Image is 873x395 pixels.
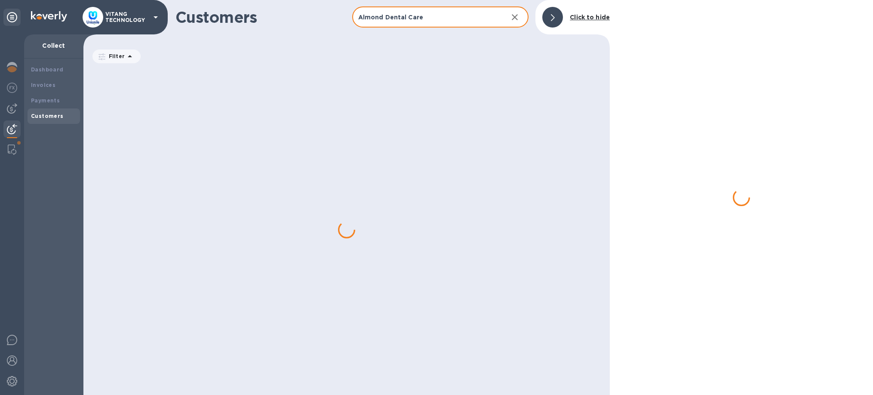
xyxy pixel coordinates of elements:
[3,9,21,26] div: Unpin categories
[570,14,610,21] b: Click to hide
[105,52,125,60] p: Filter
[31,41,77,50] p: Collect
[105,11,148,23] p: VITANG TECHNOLOGY
[31,11,67,22] img: Logo
[31,82,55,88] b: Invoices
[175,8,352,26] h1: Customers
[31,97,60,104] b: Payments
[31,113,64,119] b: Customers
[31,66,64,73] b: Dashboard
[7,83,17,93] img: Foreign exchange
